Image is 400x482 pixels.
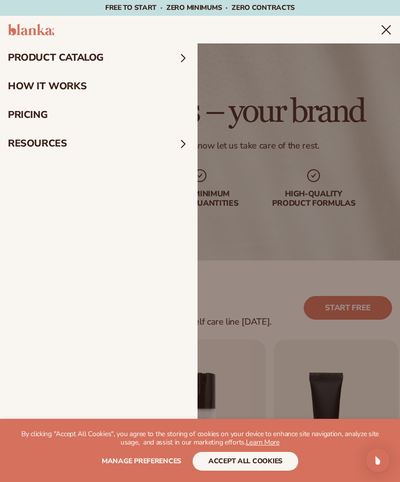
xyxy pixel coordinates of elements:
[380,24,392,36] summary: Menu
[8,24,54,36] img: logo
[366,448,390,472] div: Open Intercom Messenger
[105,3,295,12] span: Free to start · ZERO minimums · ZERO contracts
[102,456,181,466] span: Manage preferences
[193,452,298,471] button: accept all cookies
[20,430,380,447] p: By clicking "Accept All Cookies", you agree to the storing of cookies on your device to enhance s...
[102,452,181,471] button: Manage preferences
[246,438,280,447] a: Learn More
